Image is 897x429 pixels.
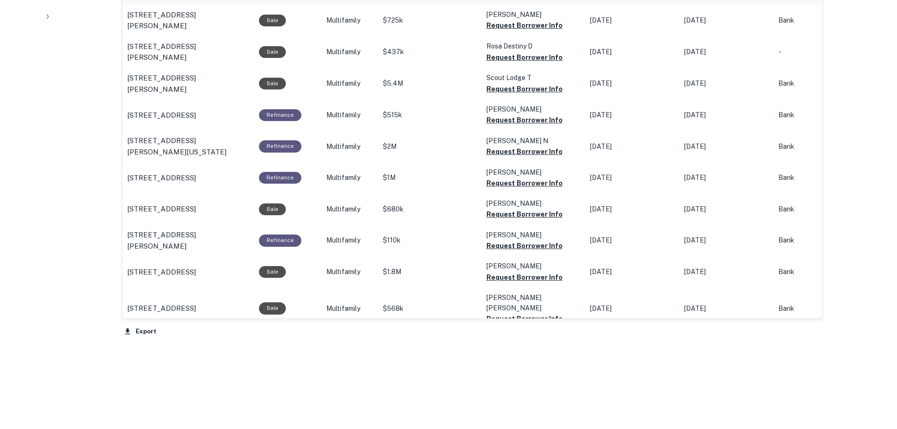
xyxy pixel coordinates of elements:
[486,167,581,178] p: [PERSON_NAME]
[259,78,286,89] div: Sale
[590,16,675,25] p: [DATE]
[326,47,373,57] p: Multifamily
[259,109,301,121] div: This loan purpose was for refinancing
[684,47,769,57] p: [DATE]
[778,173,854,183] p: Bank
[259,302,286,314] div: Sale
[778,47,854,57] p: -
[486,20,563,31] button: Request Borrower Info
[486,209,563,220] button: Request Borrower Info
[383,142,477,152] p: $2M
[326,110,373,120] p: Multifamily
[259,235,301,246] div: This loan purpose was for refinancing
[590,47,675,57] p: [DATE]
[127,172,196,184] p: [STREET_ADDRESS]
[127,110,196,121] p: [STREET_ADDRESS]
[259,15,286,26] div: Sale
[778,79,854,89] p: Bank
[684,16,769,25] p: [DATE]
[326,235,373,245] p: Multifamily
[127,203,196,215] p: [STREET_ADDRESS]
[326,173,373,183] p: Multifamily
[778,142,854,152] p: Bank
[383,79,477,89] p: $5.4M
[684,235,769,245] p: [DATE]
[486,272,563,283] button: Request Borrower Info
[122,324,159,339] button: Export
[486,104,581,114] p: [PERSON_NAME]
[259,266,286,278] div: Sale
[127,267,196,278] p: [STREET_ADDRESS]
[684,304,769,314] p: [DATE]
[127,303,196,314] p: [STREET_ADDRESS]
[486,41,581,51] p: Rosa Destiny D
[383,16,477,25] p: $725k
[127,229,250,251] a: [STREET_ADDRESS][PERSON_NAME]
[684,204,769,214] p: [DATE]
[590,173,675,183] p: [DATE]
[486,292,581,313] p: [PERSON_NAME] [PERSON_NAME]
[684,173,769,183] p: [DATE]
[684,79,769,89] p: [DATE]
[127,172,250,184] a: [STREET_ADDRESS]
[326,304,373,314] p: Multifamily
[326,79,373,89] p: Multifamily
[486,230,581,240] p: [PERSON_NAME]
[326,204,373,214] p: Multifamily
[259,46,286,58] div: Sale
[778,304,854,314] p: Bank
[486,83,563,95] button: Request Borrower Info
[486,313,563,324] button: Request Borrower Info
[383,204,477,214] p: $680k
[383,235,477,245] p: $110k
[590,142,675,152] p: [DATE]
[259,203,286,215] div: Sale
[127,73,250,95] a: [STREET_ADDRESS][PERSON_NAME]
[383,110,477,120] p: $515k
[778,267,854,277] p: Bank
[684,142,769,152] p: [DATE]
[486,261,581,271] p: [PERSON_NAME]
[590,110,675,120] p: [DATE]
[486,114,563,126] button: Request Borrower Info
[486,52,563,63] button: Request Borrower Info
[590,304,675,314] p: [DATE]
[383,304,477,314] p: $568k
[778,16,854,25] p: Bank
[590,79,675,89] p: [DATE]
[259,172,301,184] div: This loan purpose was for refinancing
[778,235,854,245] p: Bank
[486,136,581,146] p: [PERSON_NAME] N
[127,267,250,278] a: [STREET_ADDRESS]
[486,146,563,157] button: Request Borrower Info
[326,267,373,277] p: Multifamily
[383,173,477,183] p: $1M
[486,178,563,189] button: Request Borrower Info
[259,140,301,152] div: This loan purpose was for refinancing
[486,198,581,209] p: [PERSON_NAME]
[486,240,563,251] button: Request Borrower Info
[127,135,250,157] a: [STREET_ADDRESS][PERSON_NAME][US_STATE]
[778,110,854,120] p: Bank
[127,303,250,314] a: [STREET_ADDRESS]
[383,47,477,57] p: $437k
[127,9,250,32] a: [STREET_ADDRESS][PERSON_NAME]
[684,267,769,277] p: [DATE]
[127,41,250,63] a: [STREET_ADDRESS][PERSON_NAME]
[127,203,250,215] a: [STREET_ADDRESS]
[850,354,897,399] iframe: Chat Widget
[326,142,373,152] p: Multifamily
[590,235,675,245] p: [DATE]
[486,9,581,20] p: [PERSON_NAME]
[326,16,373,25] p: Multifamily
[486,73,581,83] p: Scout Lodge T
[127,110,250,121] a: [STREET_ADDRESS]
[383,267,477,277] p: $1.8M
[778,204,854,214] p: Bank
